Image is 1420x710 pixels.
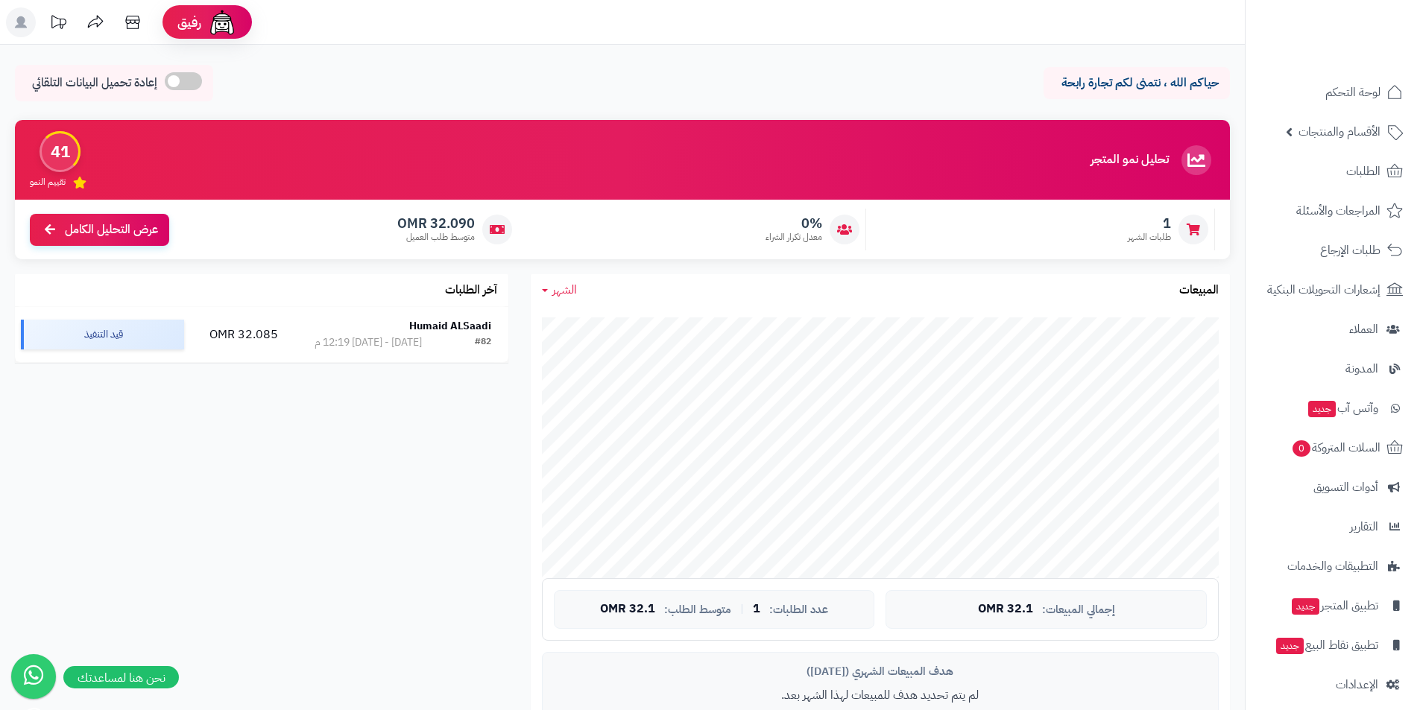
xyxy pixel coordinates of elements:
a: عرض التحليل الكامل [30,214,169,246]
span: 0% [766,215,822,232]
span: الطلبات [1346,161,1380,182]
span: التطبيقات والخدمات [1287,556,1378,577]
p: لم يتم تحديد هدف للمبيعات لهذا الشهر بعد. [554,687,1207,704]
span: الشهر [552,281,577,299]
a: المراجعات والأسئلة [1255,193,1411,229]
h3: آخر الطلبات [445,284,497,297]
span: متوسط طلب العميل [397,231,475,244]
a: السلات المتروكة0 [1255,430,1411,466]
a: وآتس آبجديد [1255,390,1411,426]
a: الشهر [542,282,577,299]
span: جديد [1276,638,1304,654]
div: [DATE] - [DATE] 12:19 م [315,335,422,350]
a: الإعدادات [1255,667,1411,703]
span: تقييم النمو [30,176,66,188]
span: | [740,603,744,615]
span: رفيق [177,13,201,31]
div: هدف المبيعات الشهري ([DATE]) [554,664,1207,679]
a: إشعارات التحويلات البنكية [1255,272,1411,308]
span: معدل تكرار الشراء [766,231,822,244]
span: الأقسام والمنتجات [1298,121,1380,142]
span: أدوات التسويق [1313,477,1378,498]
a: الطلبات [1255,153,1411,189]
span: متوسط الطلب: [664,603,731,616]
span: جديد [1292,598,1319,615]
a: تطبيق المتجرجديد [1255,588,1411,624]
span: الإعدادات [1336,674,1378,695]
span: عدد الطلبات: [769,603,828,616]
span: تطبيق نقاط البيع [1275,635,1378,656]
td: 32.085 OMR [190,307,297,362]
h3: تحليل نمو المتجر [1091,153,1169,167]
span: 32.1 OMR [978,603,1033,616]
span: طلبات الشهر [1128,231,1171,244]
span: جديد [1308,401,1336,417]
span: 0 [1293,440,1310,457]
div: #82 [475,335,491,350]
span: إشعارات التحويلات البنكية [1267,279,1380,300]
span: لوحة التحكم [1325,82,1380,103]
a: تحديثات المنصة [40,7,77,41]
h3: المبيعات [1179,284,1219,297]
a: طلبات الإرجاع [1255,232,1411,268]
a: المدونة [1255,351,1411,387]
span: 32.090 OMR [397,215,475,232]
span: طلبات الإرجاع [1320,240,1380,261]
span: العملاء [1349,319,1378,340]
span: وآتس آب [1307,398,1378,419]
span: 1 [1128,215,1171,232]
a: التقارير [1255,509,1411,545]
span: التقارير [1350,516,1378,537]
span: المدونة [1345,358,1378,379]
a: تطبيق نقاط البيعجديد [1255,627,1411,663]
img: ai-face.png [207,7,237,37]
strong: Humaid ALSaadi [409,318,491,334]
span: تطبيق المتجر [1290,595,1378,616]
div: قيد التنفيذ [21,320,184,349]
a: التطبيقات والخدمات [1255,548,1411,584]
span: المراجعات والأسئلة [1296,200,1380,221]
a: العملاء [1255,311,1411,347]
p: حياكم الله ، نتمنى لكم تجارة رابحة [1055,75,1219,92]
span: إعادة تحميل البيانات التلقائي [32,75,157,92]
span: عرض التحليل الكامل [65,221,158,238]
span: إجمالي المبيعات: [1042,603,1115,616]
span: 32.1 OMR [600,603,655,616]
span: السلات المتروكة [1291,437,1380,458]
a: أدوات التسويق [1255,469,1411,505]
a: لوحة التحكم [1255,75,1411,110]
span: 1 [753,603,760,616]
